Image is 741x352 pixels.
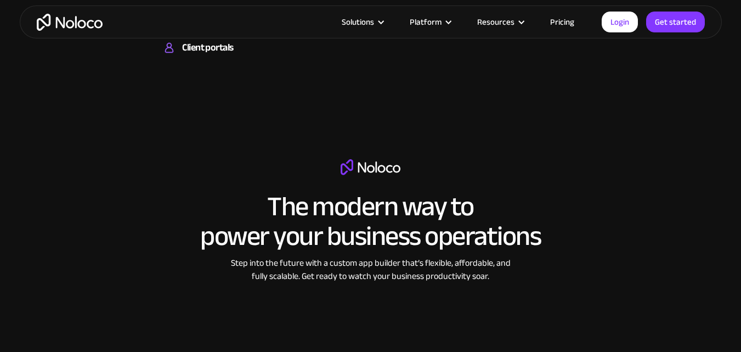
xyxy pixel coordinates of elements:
[225,256,516,283] div: Step into the future with a custom app builder that’s flexible, affordable, and fully scalable. G...
[646,12,705,32] a: Get started
[536,15,588,29] a: Pricing
[342,15,374,29] div: Solutions
[477,15,514,29] div: Resources
[396,15,463,29] div: Platform
[463,15,536,29] div: Resources
[328,15,396,29] div: Solutions
[200,192,541,251] h2: The modern way to power your business operations
[37,14,103,31] a: home
[182,40,233,56] div: Client portals
[165,56,362,59] div: Build a secure, fully-branded, and personalized client portal that lets your customers self-serve.
[410,15,442,29] div: Platform
[602,12,638,32] a: Login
